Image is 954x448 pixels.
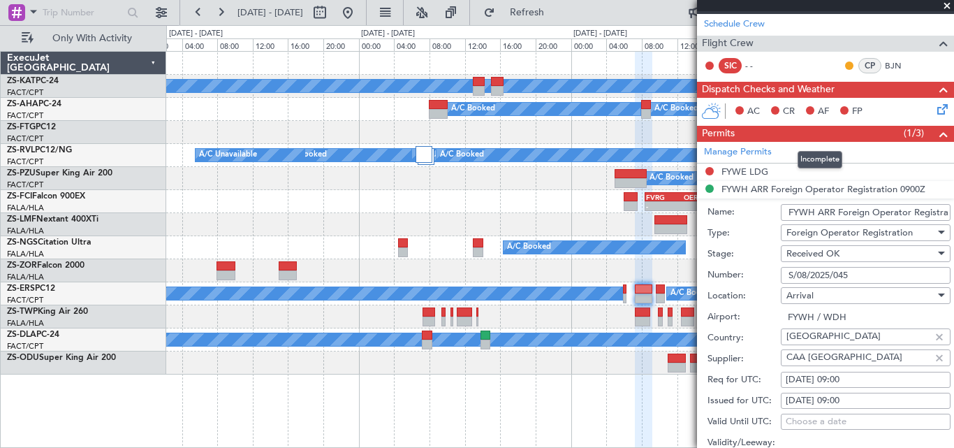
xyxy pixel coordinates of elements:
[253,38,288,51] div: 12:00
[359,38,395,51] div: 00:00
[7,318,44,328] a: FALA/HLA
[747,105,760,119] span: AC
[451,99,495,120] div: A/C Booked
[721,166,768,178] div: FYWE LDG
[199,145,257,166] div: A/C Unavailable
[323,38,359,51] div: 20:00
[786,226,913,239] span: Foreign Operator Registration
[7,308,88,316] a: ZS-TWPKing Air 260
[7,354,116,362] a: ZS-ODUSuper King Air 200
[707,394,781,408] label: Issued for UTC:
[477,1,561,24] button: Refresh
[7,249,44,259] a: FALA/HLA
[7,272,44,282] a: FALA/HLA
[786,394,946,408] div: [DATE] 09:00
[786,373,946,387] div: [DATE] 09:00
[7,226,44,236] a: FALA/HLA
[786,347,930,368] input: Type something...
[394,38,430,51] div: 04:00
[707,247,781,261] label: Stage:
[7,146,35,154] span: ZS-RVL
[707,373,781,387] label: Req for UTC:
[798,151,842,168] div: Incomplete
[288,38,323,51] div: 16:00
[904,126,924,140] span: (1/3)
[7,157,43,167] a: FACT/CPT
[885,59,916,72] a: BJN
[217,38,253,51] div: 08:00
[15,27,152,50] button: Only With Activity
[7,284,55,293] a: ZS-ERSPC12
[7,110,43,121] a: FACT/CPT
[675,202,703,210] div: -
[7,100,38,108] span: ZS-AHA
[654,99,698,120] div: A/C Booked
[707,226,781,240] label: Type:
[650,168,694,189] div: A/C Booked
[7,123,36,131] span: ZS-FTG
[7,123,56,131] a: ZS-FTGPC12
[707,415,781,429] label: Valid Until UTC:
[571,38,607,51] div: 00:00
[7,169,36,178] span: ZS-PZU
[7,238,91,247] a: ZS-NGSCitation Ultra
[7,215,36,224] span: ZS-LMF
[169,28,223,40] div: [DATE] - [DATE]
[7,180,43,190] a: FACT/CPT
[7,295,43,305] a: FACT/CPT
[7,146,72,154] a: ZS-RVLPC12/NG
[7,215,98,224] a: ZS-LMFNextant 400XTi
[745,59,777,72] div: - -
[783,105,795,119] span: CR
[361,28,415,40] div: [DATE] - [DATE]
[507,237,551,258] div: A/C Booked
[7,308,38,316] span: ZS-TWP
[7,77,36,85] span: ZS-KAT
[237,6,303,19] span: [DATE] - [DATE]
[670,283,714,304] div: A/C Booked
[786,326,930,347] input: Type something...
[7,284,35,293] span: ZS-ERS
[7,238,38,247] span: ZS-NGS
[7,77,59,85] a: ZS-KATPC-24
[675,193,703,201] div: OERK
[719,58,742,73] div: SIC
[573,28,627,40] div: [DATE] - [DATE]
[677,38,713,51] div: 12:00
[707,289,781,303] label: Location:
[786,415,946,429] div: Choose a date
[7,192,85,201] a: ZS-FCIFalcon 900EX
[707,205,781,219] label: Name:
[786,247,839,260] span: Received OK
[7,87,43,98] a: FACT/CPT
[43,2,123,23] input: Trip Number
[500,38,536,51] div: 16:00
[858,58,881,73] div: CP
[707,268,781,282] label: Number:
[7,192,32,201] span: ZS-FCI
[7,203,44,213] a: FALA/HLA
[36,34,147,43] span: Only With Activity
[704,145,772,159] a: Manage Permits
[852,105,863,119] span: FP
[465,38,501,51] div: 12:00
[704,17,765,31] a: Schedule Crew
[440,145,484,166] div: A/C Booked
[7,261,37,270] span: ZS-ZOR
[182,38,218,51] div: 04:00
[642,38,677,51] div: 08:00
[702,36,754,52] span: Flight Crew
[606,38,642,51] div: 04:00
[536,38,571,51] div: 20:00
[7,133,43,144] a: FACT/CPT
[430,38,465,51] div: 08:00
[7,261,85,270] a: ZS-ZORFalcon 2000
[7,331,36,339] span: ZS-DLA
[707,310,781,324] label: Airport:
[7,331,59,339] a: ZS-DLAPC-24
[7,100,61,108] a: ZS-AHAPC-24
[7,169,112,178] a: ZS-PZUSuper King Air 200
[818,105,829,119] span: AF
[786,289,814,302] span: Arrival
[707,331,781,345] label: Country:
